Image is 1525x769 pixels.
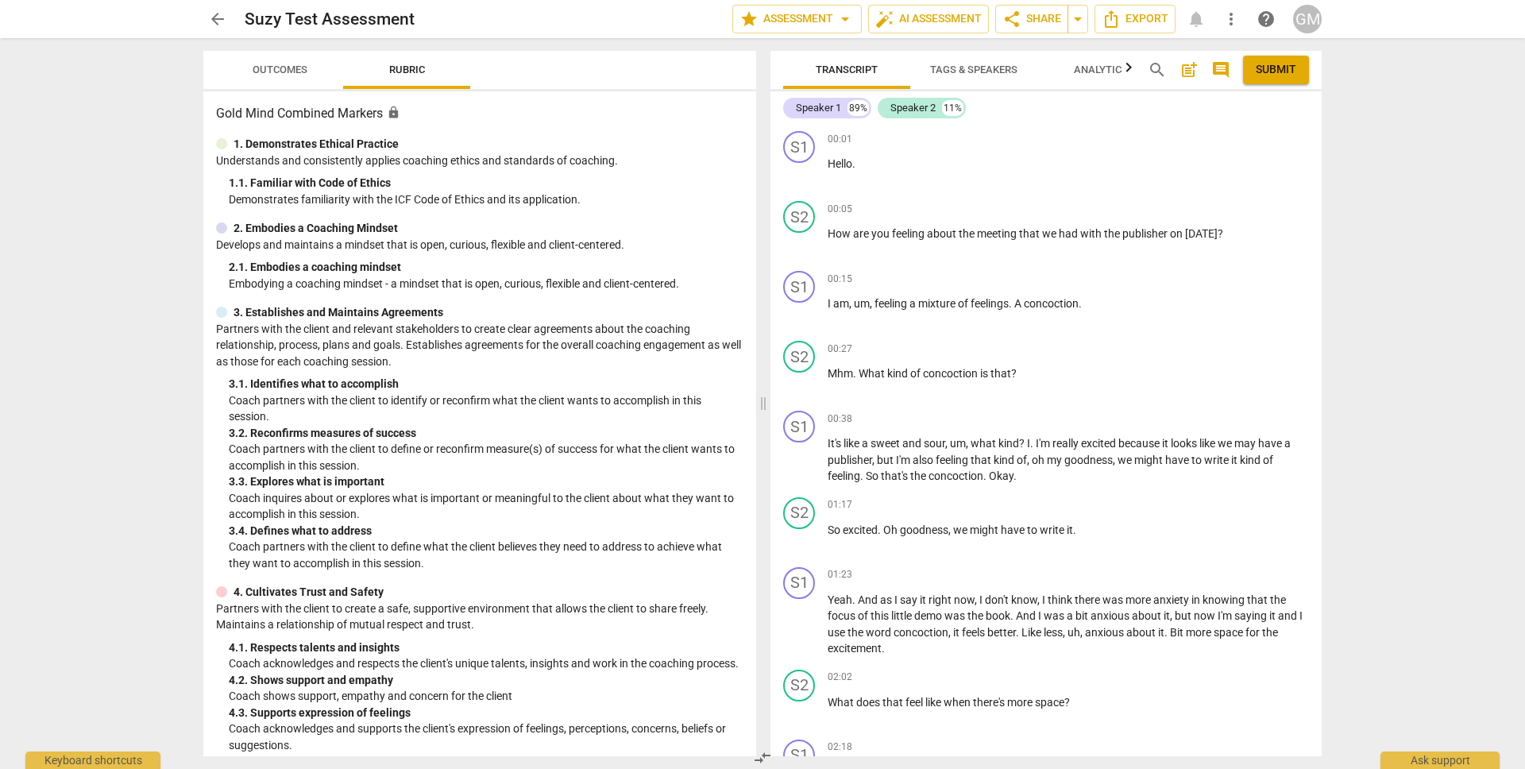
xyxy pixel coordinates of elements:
span: about [927,227,959,240]
div: 11% [942,100,963,116]
span: . [1013,470,1017,482]
div: 1. 1. Familiar with Code of Ethics [229,175,743,191]
span: the [1270,593,1286,606]
span: Export [1102,10,1168,29]
span: How [828,227,853,240]
p: 3. Establishes and Maintains Agreements [234,304,443,321]
button: Share [995,5,1068,33]
span: , [1170,609,1175,622]
span: we [1118,454,1134,466]
span: anxious [1091,609,1132,622]
span: of [958,297,971,310]
button: Please Do Not Submit until your Assessment is Complete [1243,56,1309,84]
p: 4. Cultivates Trust and Safety [234,584,384,601]
span: sweet [871,437,902,450]
div: 3. 3. Explores what is important [229,473,743,490]
span: there's [973,696,1007,709]
span: concoction [894,626,948,639]
span: there [1075,593,1102,606]
span: goodness [900,524,948,536]
span: the [910,470,929,482]
span: . [852,593,858,606]
span: the [1262,626,1278,639]
span: anxiety [1153,593,1191,606]
span: publisher [828,454,872,466]
p: Develops and maintains a mindset that is open, curious, flexible and client-centered. [216,237,743,253]
div: Change speaker [783,341,815,373]
span: , [948,626,953,639]
span: less [1044,626,1063,639]
div: 3. 1. Identifies what to accomplish [229,376,743,392]
span: that [990,367,1011,380]
span: have [1001,524,1027,536]
span: more [1186,626,1214,639]
span: . [1016,626,1021,639]
span: demo [914,609,944,622]
p: Coach partners with the client to identify or reconfirm what the client wants to accomplish in th... [229,392,743,425]
span: more [1007,696,1035,709]
span: Tags & Speakers [930,64,1017,75]
div: Speaker 2 [890,100,936,116]
span: kind [998,437,1019,450]
span: oh [1032,454,1047,466]
span: feeling [936,454,971,466]
span: um [950,437,966,450]
span: it [1231,454,1240,466]
span: I [894,593,900,606]
span: we [953,524,970,536]
span: , [966,437,971,450]
div: Change speaker [783,670,815,701]
span: ? [1064,696,1070,709]
span: anxious [1085,626,1126,639]
span: Rubric [389,64,425,75]
div: Change speaker [783,567,815,599]
span: excited [843,524,878,536]
p: Coach partners with the client to define what the client believes they need to address to achieve... [229,539,743,571]
span: it [953,626,962,639]
span: of [1017,454,1027,466]
span: it [1067,524,1073,536]
p: 2. Embodies a Coaching Mindset [234,220,398,237]
span: and [902,437,924,450]
span: A [1014,297,1024,310]
span: it [1162,437,1171,450]
span: am [833,297,849,310]
div: 3. 2. Reconfirms measures of success [229,425,743,442]
span: , [975,593,979,606]
span: Outcomes [253,64,307,75]
span: , [1027,454,1032,466]
span: post_add [1179,60,1199,79]
span: So [866,470,881,482]
span: concoction [923,367,980,380]
span: it [1158,626,1164,639]
span: a [862,437,871,450]
span: I [1042,593,1048,606]
span: like [1199,437,1218,450]
button: Add summary [1176,57,1202,83]
span: saying [1234,609,1269,622]
span: space [1035,696,1064,709]
h3: Gold Mind Combined Markers [216,104,743,123]
span: Share [1002,10,1061,29]
span: 00:01 [828,133,852,146]
div: Speaker 1 [796,100,841,116]
span: . [860,470,866,482]
span: that [1019,227,1042,240]
span: . [853,367,859,380]
span: also [913,454,936,466]
h2: Suzy Test Assessment [245,10,415,29]
span: is [980,367,990,380]
span: . [1164,626,1170,639]
span: it [920,593,929,606]
span: but [1175,609,1194,622]
span: was [944,609,967,622]
span: really [1052,437,1081,450]
div: Change speaker [783,271,815,303]
span: arrow_back [208,10,227,29]
div: Change speaker [783,201,815,233]
span: that [1247,593,1270,606]
p: Partners with the client and relevant stakeholders to create clear agreements about the coaching ... [216,321,743,370]
span: . [1073,524,1076,536]
span: looks [1171,437,1199,450]
div: 2. 1. Embodies a coaching mindset [229,259,743,276]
